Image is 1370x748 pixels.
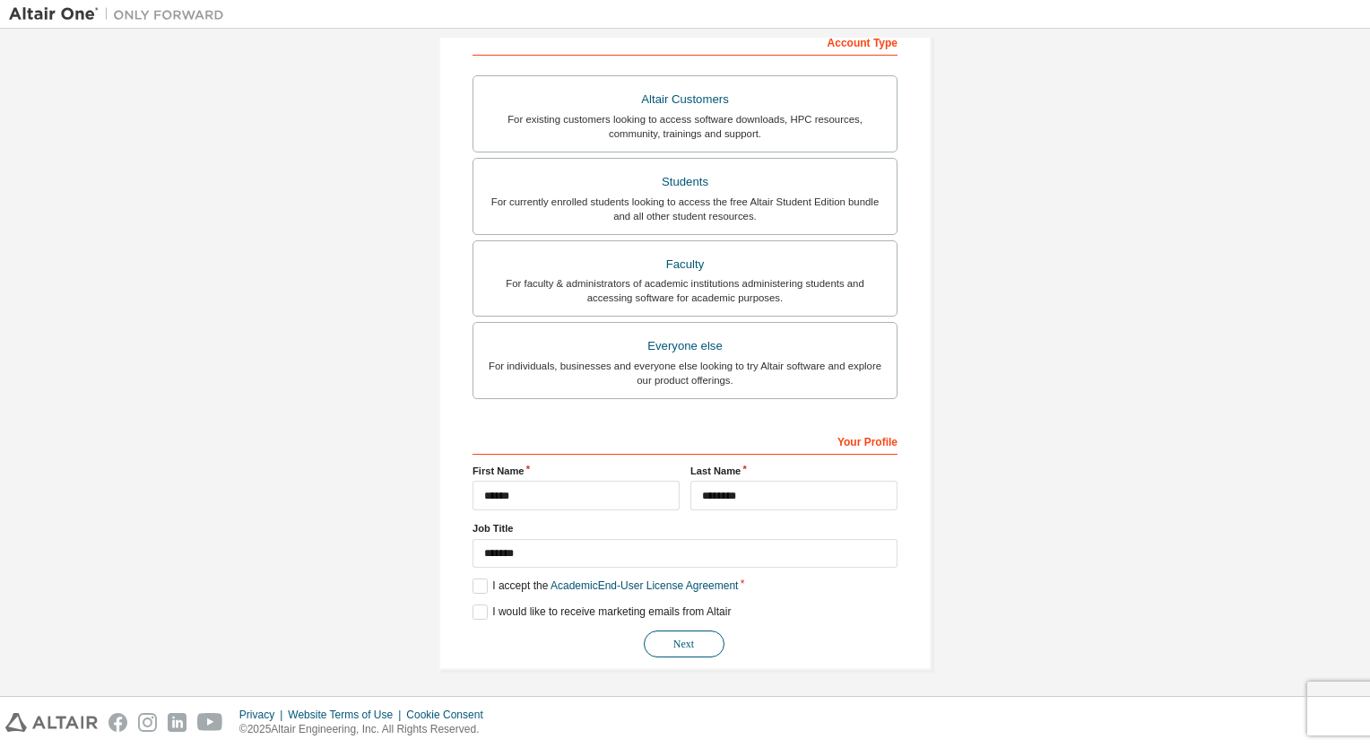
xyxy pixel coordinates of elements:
label: First Name [473,464,680,478]
div: Your Profile [473,426,897,455]
p: © 2025 Altair Engineering, Inc. All Rights Reserved. [239,722,494,737]
label: Last Name [690,464,897,478]
button: Next [644,631,724,657]
img: Altair One [9,5,233,23]
div: Everyone else [484,334,886,359]
label: I accept the [473,578,738,594]
div: For currently enrolled students looking to access the free Altair Student Edition bundle and all ... [484,195,886,223]
div: Website Terms of Use [288,708,406,722]
div: Altair Customers [484,87,886,112]
label: Job Title [473,521,897,535]
div: For individuals, businesses and everyone else looking to try Altair software and explore our prod... [484,359,886,387]
a: Academic End-User License Agreement [551,579,738,592]
img: linkedin.svg [168,713,186,732]
div: Account Type [473,27,897,56]
img: youtube.svg [197,713,223,732]
div: Privacy [239,708,288,722]
img: altair_logo.svg [5,713,98,732]
label: I would like to receive marketing emails from Altair [473,604,731,620]
div: Cookie Consent [406,708,493,722]
img: facebook.svg [108,713,127,732]
div: Students [484,170,886,195]
div: For faculty & administrators of academic institutions administering students and accessing softwa... [484,276,886,305]
div: For existing customers looking to access software downloads, HPC resources, community, trainings ... [484,112,886,141]
img: instagram.svg [138,713,157,732]
div: Faculty [484,252,886,277]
